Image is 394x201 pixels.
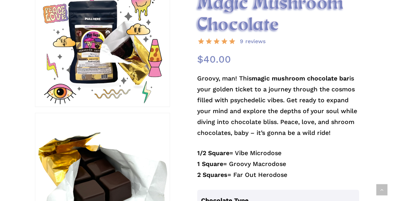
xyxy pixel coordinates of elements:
bdi: 40.00 [197,54,231,65]
strong: magic mushroom chocolate bar [252,75,349,82]
a: Back to top [376,184,387,196]
p: Groovy, man! This is your golden ticket to a journey through the cosmos filled with psychedelic v... [197,73,359,148]
span: $ [197,54,203,65]
strong: 1 Square [197,160,223,168]
p: = Vibe Microdose = Groovy Macrodose = Far Out Herodose [197,148,359,190]
strong: 2 Squares [197,171,227,178]
strong: 1/2 Square [197,149,229,157]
